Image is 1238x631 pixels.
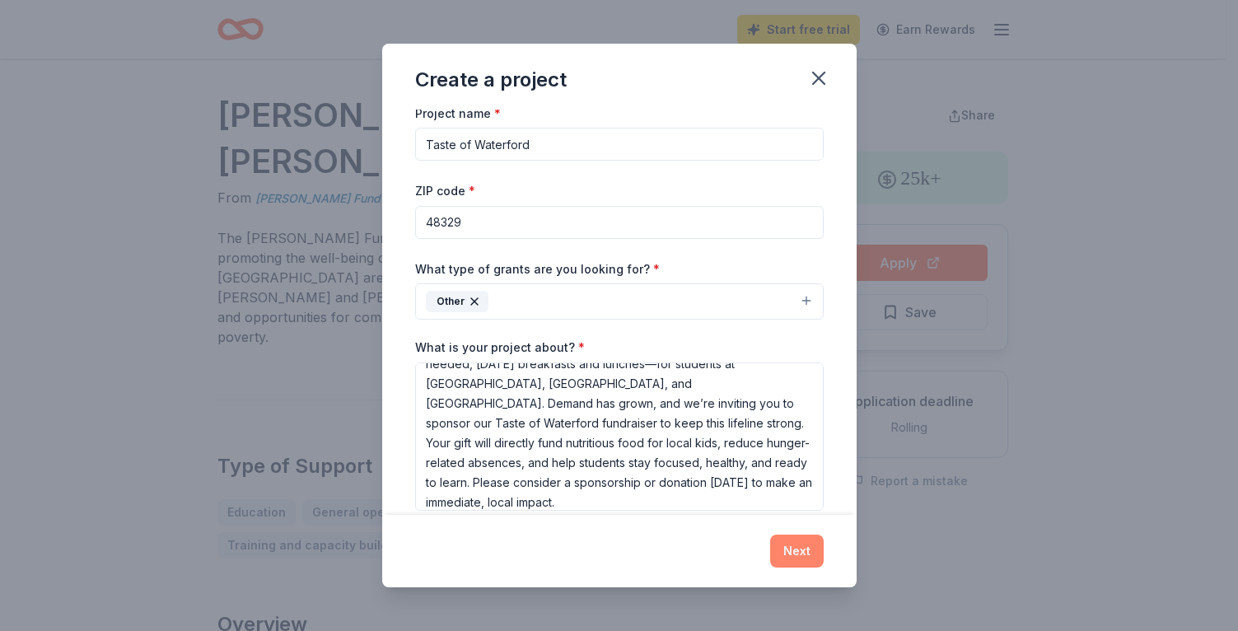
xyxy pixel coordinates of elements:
[415,183,475,199] label: ZIP code
[770,535,824,568] button: Next
[415,105,501,122] label: Project name
[415,128,824,161] input: After school program
[415,206,824,239] input: 12345 (U.S. only)
[415,283,824,320] button: Other
[415,67,567,93] div: Create a project
[415,362,824,511] textarea: No child in [GEOGRAPHIC_DATA] should worry about their next meal. Fueling Kids’ Futures provides ...
[415,261,660,278] label: What type of grants are you looking for?
[426,291,488,312] div: Other
[415,339,585,356] label: What is your project about?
